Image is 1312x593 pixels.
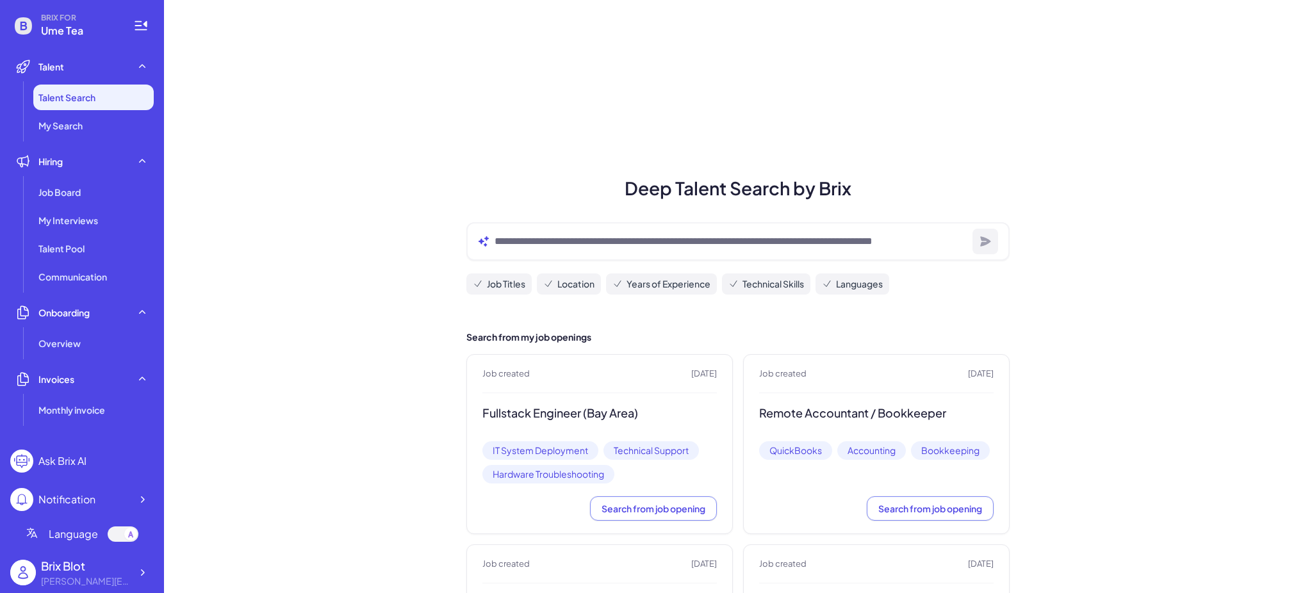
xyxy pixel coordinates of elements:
span: Technical Support [603,441,699,460]
span: [DATE] [691,558,717,571]
span: Talent Pool [38,242,85,255]
h3: Fullstack Engineer (Bay Area) [482,406,717,421]
h2: Search from my job openings [466,330,1010,344]
span: Job created [759,558,807,571]
span: BRIX FOR [41,13,118,23]
span: Bookkeeping [911,441,990,460]
span: [DATE] [968,368,994,380]
img: user_logo.png [10,560,36,585]
span: Monthly invoice [38,403,105,416]
span: Accounting [837,441,906,460]
span: Ume Tea [41,23,118,38]
span: Location [557,277,594,291]
span: Search from job opening [602,503,705,514]
span: Talent Search [38,91,95,104]
span: [DATE] [968,558,994,571]
span: Job Board [38,186,81,199]
span: My Search [38,119,83,132]
span: Languages [836,277,883,291]
span: Technical Skills [742,277,804,291]
span: Talent [38,60,64,73]
span: Job Titles [487,277,525,291]
span: IT System Deployment [482,441,598,460]
span: Search from job opening [878,503,982,514]
span: Overview [38,337,81,350]
button: Search from job opening [867,496,994,521]
h1: Deep Talent Search by Brix [451,175,1025,202]
span: Hiring [38,155,63,168]
span: Hardware Troubleshooting [482,465,614,483]
div: Ask Brix AI [38,453,86,469]
div: Notification [38,492,95,507]
div: blake@joinbrix.com [41,574,131,588]
span: QuickBooks [759,441,832,460]
span: Job created [482,368,530,380]
span: Job created [759,368,807,380]
span: Language [49,526,98,542]
div: Brix Blot [41,557,131,574]
button: Search from job opening [590,496,717,521]
span: Job created [482,558,530,571]
span: Invoices [38,373,74,386]
span: Communication [38,270,107,283]
h3: Remote Accountant / Bookkeeper [759,406,994,421]
span: My Interviews [38,214,98,227]
span: Onboarding [38,306,90,319]
span: Years of Experience [627,277,710,291]
span: [DATE] [691,368,717,380]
